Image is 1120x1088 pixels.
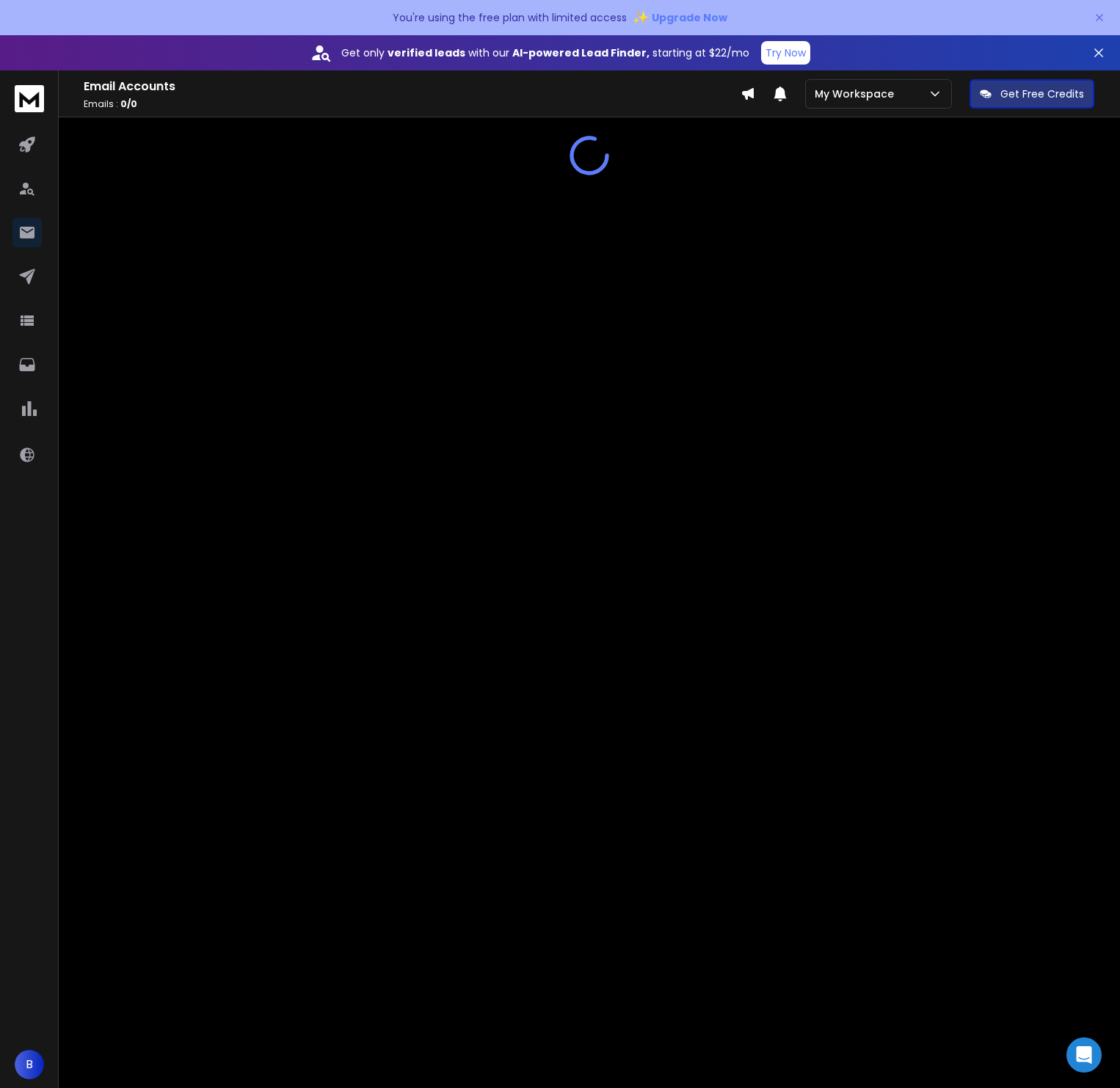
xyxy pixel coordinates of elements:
p: Get Free Credits [1000,87,1084,101]
span: 0 / 0 [120,98,137,110]
strong: verified leads [388,45,465,60]
div: Open Intercom Messenger [1066,1037,1102,1073]
p: You're using the free plan with limited access [393,10,627,25]
strong: AI-powered Lead Finder, [512,45,650,60]
button: ✨Upgrade Now [633,3,727,32]
button: Get Free Credits [970,79,1094,109]
span: Upgrade Now [652,10,727,25]
button: B [15,1050,44,1079]
p: Emails : [84,98,741,110]
h1: Email Accounts [84,78,741,95]
button: Try Now [761,41,810,65]
p: Try Now [766,45,806,60]
p: My Workspace [815,87,900,101]
span: ✨ [633,7,649,28]
img: logo [15,85,44,112]
p: Get only with our starting at $22/mo [341,45,749,60]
